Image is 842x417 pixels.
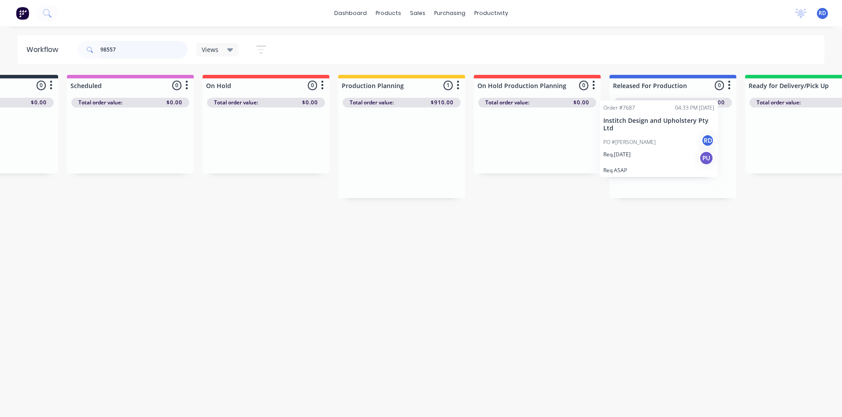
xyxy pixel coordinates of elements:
[214,99,258,107] span: Total order value:
[26,44,63,55] div: Workflow
[371,7,406,20] div: products
[78,99,122,107] span: Total order value:
[406,7,430,20] div: sales
[819,9,826,17] span: RD
[31,99,47,107] span: $0.00
[573,99,589,107] span: $0.00
[202,45,218,54] span: Views
[709,99,725,107] span: $0.00
[621,99,665,107] span: Total order value:
[350,99,394,107] span: Total order value:
[330,7,371,20] a: dashboard
[757,99,801,107] span: Total order value:
[485,99,529,107] span: Total order value:
[100,41,188,59] input: Search for orders...
[470,7,513,20] div: productivity
[166,99,182,107] span: $0.00
[431,99,454,107] span: $910.00
[302,99,318,107] span: $0.00
[430,7,470,20] div: purchasing
[16,7,29,20] img: Factory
